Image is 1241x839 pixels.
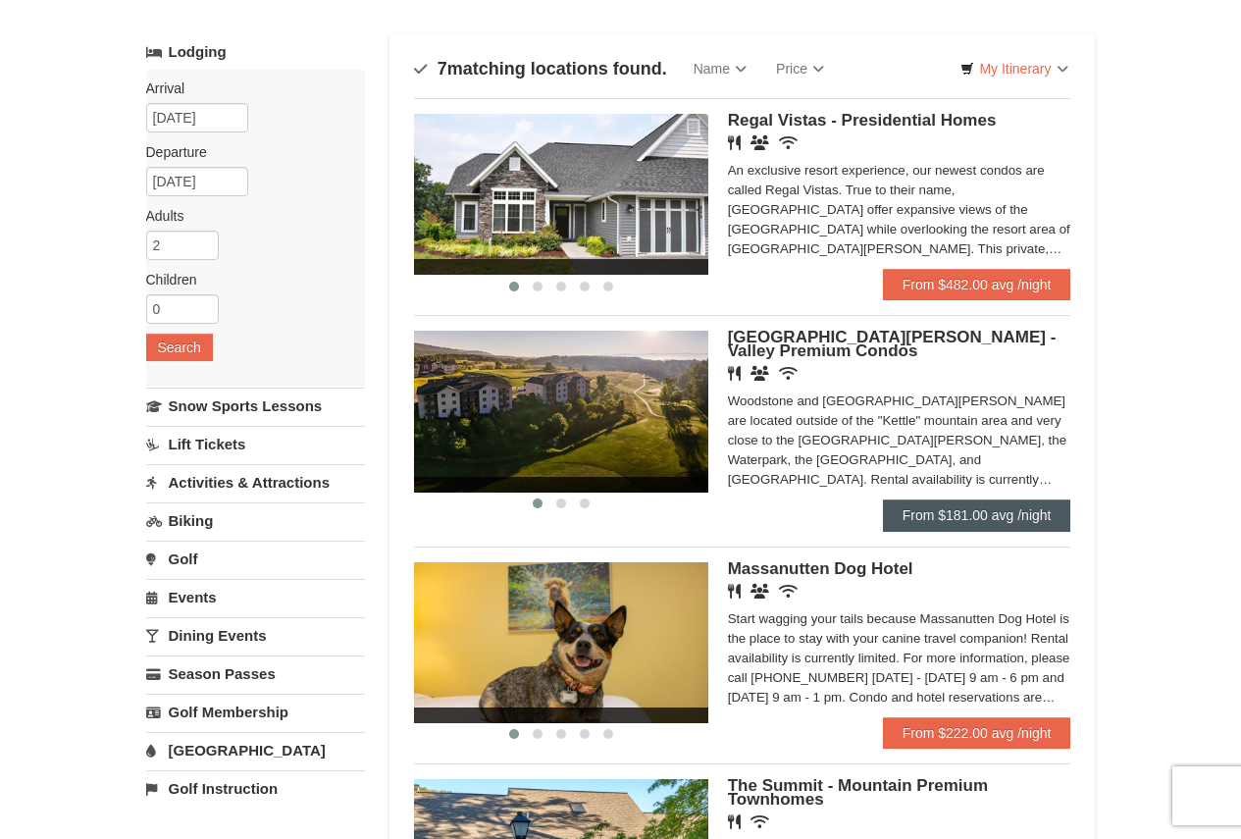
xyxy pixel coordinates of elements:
[146,334,213,361] button: Search
[728,609,1071,708] div: Start wagging your tails because Massanutten Dog Hotel is the place to stay with your canine trav...
[146,270,350,289] label: Children
[438,59,447,79] span: 7
[146,206,350,226] label: Adults
[750,135,769,150] i: Banquet Facilities
[146,34,365,70] a: Lodging
[779,135,798,150] i: Wireless Internet (free)
[146,464,365,500] a: Activities & Attractions
[146,142,350,162] label: Departure
[883,269,1071,300] a: From $482.00 avg /night
[779,584,798,599] i: Wireless Internet (free)
[146,541,365,577] a: Golf
[750,584,769,599] i: Banquet Facilities
[146,426,365,462] a: Lift Tickets
[728,584,741,599] i: Restaurant
[728,814,741,829] i: Restaurant
[750,814,769,829] i: Wireless Internet (free)
[728,135,741,150] i: Restaurant
[728,328,1057,360] span: [GEOGRAPHIC_DATA][PERSON_NAME] - Valley Premium Condos
[146,732,365,768] a: [GEOGRAPHIC_DATA]
[728,776,988,809] span: The Summit - Mountain Premium Townhomes
[146,694,365,730] a: Golf Membership
[728,366,741,381] i: Restaurant
[948,54,1080,83] a: My Itinerary
[750,366,769,381] i: Banquet Facilities
[779,366,798,381] i: Wireless Internet (free)
[146,617,365,654] a: Dining Events
[679,49,761,88] a: Name
[883,717,1071,749] a: From $222.00 avg /night
[146,770,365,807] a: Golf Instruction
[728,392,1071,490] div: Woodstone and [GEOGRAPHIC_DATA][PERSON_NAME] are located outside of the "Kettle" mountain area an...
[883,499,1071,531] a: From $181.00 avg /night
[146,388,365,424] a: Snow Sports Lessons
[414,59,667,79] h4: matching locations found.
[728,161,1071,259] div: An exclusive resort experience, our newest condos are called Regal Vistas. True to their name, [G...
[146,502,365,539] a: Biking
[761,49,839,88] a: Price
[728,559,913,578] span: Massanutten Dog Hotel
[146,579,365,615] a: Events
[728,111,997,130] span: Regal Vistas - Presidential Homes
[146,655,365,692] a: Season Passes
[146,79,350,98] label: Arrival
